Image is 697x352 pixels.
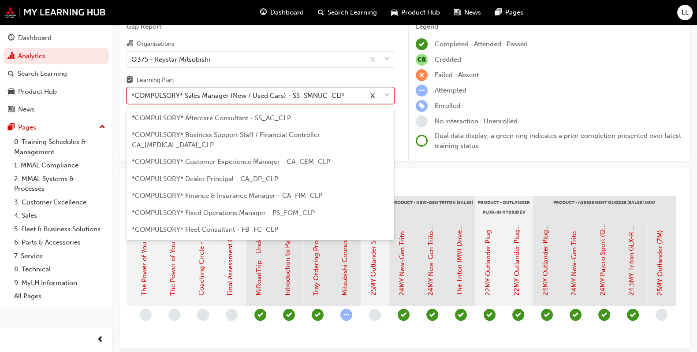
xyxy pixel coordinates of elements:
[254,309,266,321] span: learningRecordVerb_COMPLETE-icon
[627,168,635,296] a: 24.5MY Triton GLX-R (MV) - Product Quiz
[505,7,523,18] span: Pages
[328,7,377,18] span: Search Learning
[401,7,440,18] span: Product Hub
[4,28,109,119] button: DashboardAnalyticsSearch LearningProduct HubNews
[598,309,610,321] span: learningRecordVerb_PASS-icon
[132,114,291,122] span: *COMPULSORY* Aftercare Consultant - SS_AC_CLP
[416,100,428,112] span: learningRecordVerb_ENROLL-icon
[389,196,475,218] div: Product - New-Gen Triton (Sales)
[253,4,311,22] a: guage-iconDashboard
[512,309,524,321] span: learningRecordVerb_COMPLETE-icon
[8,88,15,96] span: car-icon
[488,4,530,22] a: pages-iconPages
[4,7,106,18] img: mmal
[4,66,109,82] a: Search Learning
[99,122,105,133] span: up-icon
[4,101,109,118] a: News
[416,22,683,32] div: Legend
[127,77,133,85] span: learningplan-icon
[11,159,109,172] a: 1. MMAL Compliance
[384,4,447,22] a: car-iconProduct Hub
[132,226,278,233] span: *COMPULSORY* Fleet Consultant - FB_FC_CLP
[197,309,209,321] span: learningRecordVerb_NONE-icon
[11,172,109,196] a: 2. MMAL Systems & Processes
[416,69,428,81] span: learningRecordVerb_FAIL-icon
[4,84,109,100] a: Product Hub
[369,309,381,321] span: learningRecordVerb_NONE-icon
[4,48,109,64] a: Analytics
[137,40,174,48] div: Organisations
[435,56,461,63] span: Credited
[454,7,461,18] span: news-icon
[455,309,467,321] span: learningRecordVerb_PASS-icon
[426,309,438,321] span: learningRecordVerb_COMPLETE-icon
[391,7,398,18] span: car-icon
[270,7,304,18] span: Dashboard
[416,54,428,66] span: null-icon
[416,85,428,96] span: learningRecordVerb_ATTEMPT-icon
[11,135,109,159] a: 0. Training Schedules & Management
[435,86,466,94] span: Attempted
[369,191,377,296] a: 25MY Outlander Sneak Peek Video
[416,115,428,127] span: learningRecordVerb_NONE-icon
[312,309,324,321] span: learningRecordVerb_COMPLETE-icon
[11,276,109,290] a: 9. MyLH Information
[570,309,581,321] span: learningRecordVerb_PASS-icon
[283,309,295,321] span: learningRecordVerb_PASS-icon
[168,309,180,321] span: learningRecordVerb_NONE-icon
[8,70,14,78] span: search-icon
[226,309,238,321] span: learningRecordVerb_NONE-icon
[435,117,518,125] span: No interaction · Unenrolled
[318,7,324,18] span: search-icon
[8,124,15,132] span: pages-icon
[484,309,496,321] span: learningRecordVerb_PASS-icon
[8,34,15,42] span: guage-icon
[131,91,344,101] div: *COMPULSORY* Sales Manager (New / Used Cars) - SS_SMNUC_CLP
[341,237,349,296] a: Mitsubishi Connect
[4,119,109,136] button: Pages
[11,289,109,303] a: All Pages
[475,196,533,218] div: Product - Outlander Plug-in Hybrid EV (Sales)
[384,90,390,101] span: down-icon
[416,38,428,50] span: learningRecordVerb_COMPLETE-icon
[677,5,693,20] button: LL
[656,309,667,321] span: learningRecordVerb_NONE-icon
[4,30,109,46] a: Dashboard
[11,222,109,236] a: 5. Fleet & Business Solutions
[97,334,104,345] span: prev-icon
[132,175,278,183] span: *COMPULSORY* Dealer Principal - CA_DP_CLP
[260,7,267,18] span: guage-icon
[18,69,67,79] div: Search Learning
[127,22,394,32] span: Gap Report
[132,192,322,200] span: *COMPULSORY* Finance & Insurance Manager - CA_FIM_CLP
[131,54,210,64] div: Q375 - Keystar Mitsubishi
[447,4,488,22] a: news-iconNews
[137,76,174,85] div: Learning Plan
[132,131,325,149] span: *COMPULSORY* Business Support Staff / Financial Controller - CA_[MEDICAL_DATA]_CLP
[18,87,57,97] div: Product Hub
[132,209,315,217] span: *COMPULSORY* Fixed Operations Manager - PS_FOM_CLP
[340,309,352,321] span: learningRecordVerb_ATTEMPT-icon
[18,122,36,133] div: Pages
[140,309,152,321] span: learningRecordVerb_NONE-icon
[11,209,109,222] a: 4. Sales
[11,263,109,276] a: 8. Technical
[627,309,639,321] span: learningRecordVerb_PASS-icon
[8,52,15,60] span: chart-icon
[435,40,528,48] span: Completed · Attended · Passed
[127,40,133,48] span: organisation-icon
[533,196,676,218] div: Product - Assessment Quizzes (Sales) NEW
[541,309,553,321] span: learningRecordVerb_PASS-icon
[11,196,109,209] a: 3. Customer Excellence
[682,7,689,18] span: LL
[11,236,109,249] a: 6. Parts & Accessories
[8,106,15,114] span: news-icon
[398,309,410,321] span: learningRecordVerb_PASS-icon
[132,158,330,166] span: *COMPULSORY* Customer Experience Manager - CA_CEM_CLP
[18,104,35,115] div: News
[435,102,460,110] span: Enrolled
[384,54,390,65] span: down-icon
[311,4,384,22] a: search-iconSearch Learning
